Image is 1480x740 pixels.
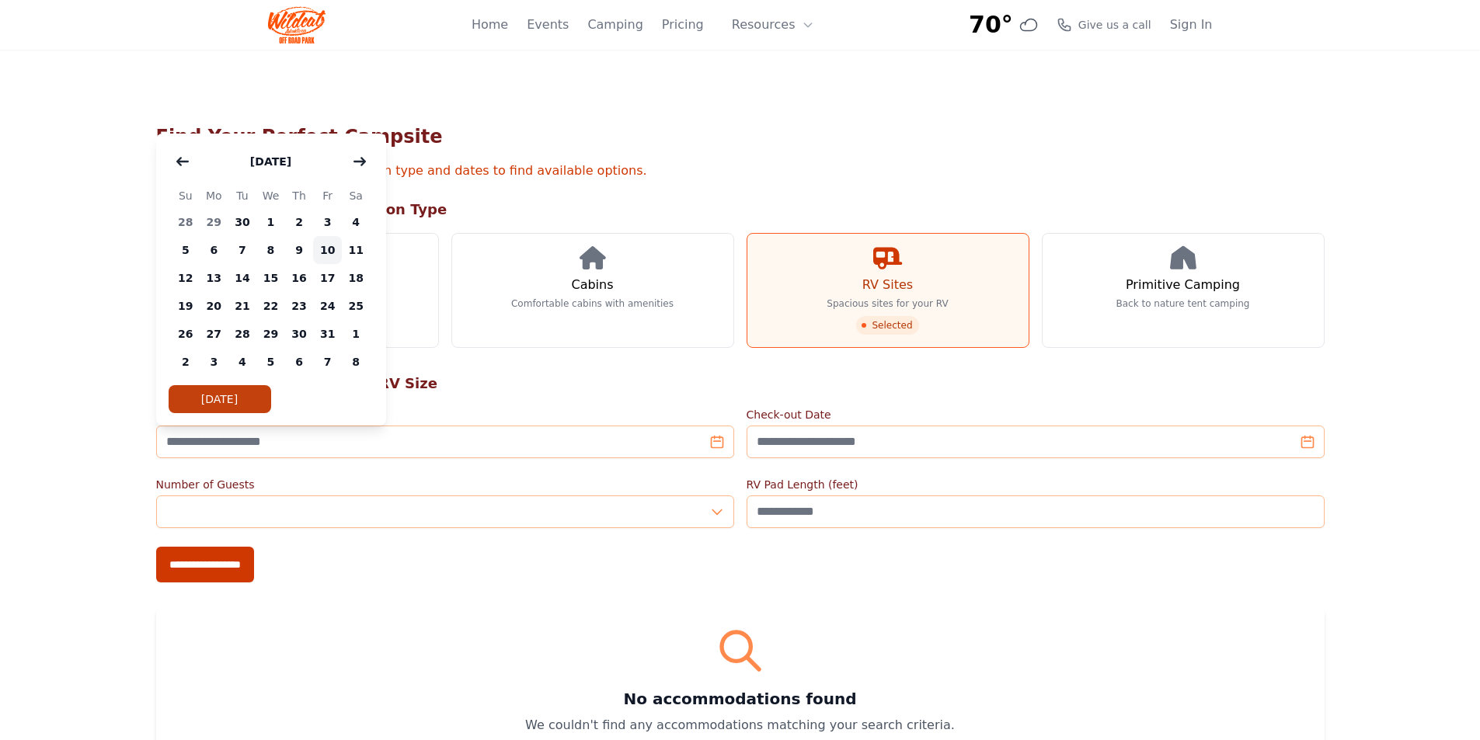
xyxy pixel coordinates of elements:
span: 26 [172,320,200,348]
p: Select your preferred accommodation type and dates to find available options. [156,162,1325,180]
label: Check-out Date [747,407,1325,422]
h3: Primitive Camping [1126,276,1240,294]
span: Th [285,186,314,205]
span: 25 [342,292,371,320]
span: 15 [256,264,285,292]
a: Sign In [1170,16,1213,34]
span: 1 [256,208,285,236]
span: 29 [256,320,285,348]
a: Home [472,16,508,34]
span: Fr [313,186,342,205]
span: 4 [228,348,257,376]
span: 14 [228,264,257,292]
span: 5 [172,236,200,264]
span: 6 [200,236,228,264]
a: Primitive Camping Back to nature tent camping [1042,233,1325,348]
span: 3 [313,208,342,236]
span: 70° [969,11,1013,39]
a: RV Sites Spacious sites for your RV Selected [747,233,1029,348]
h3: No accommodations found [175,688,1306,710]
span: Selected [856,316,918,335]
span: 7 [313,348,342,376]
span: 27 [200,320,228,348]
span: We [256,186,285,205]
span: 9 [285,236,314,264]
span: 11 [342,236,371,264]
h1: Find Your Perfect Campsite [156,124,1325,149]
span: 13 [200,264,228,292]
a: Give us a call [1057,17,1151,33]
img: Wildcat Logo [268,6,326,43]
span: Tu [228,186,257,205]
span: 24 [313,292,342,320]
span: 8 [342,348,371,376]
span: 20 [200,292,228,320]
span: 6 [285,348,314,376]
span: 16 [285,264,314,292]
a: Cabins Comfortable cabins with amenities [451,233,734,348]
p: Back to nature tent camping [1116,297,1250,310]
span: 10 [313,236,342,264]
span: 1 [342,320,371,348]
label: Number of Guests [156,477,734,492]
label: RV Pad Length (feet) [747,477,1325,492]
span: 23 [285,292,314,320]
p: Comfortable cabins with amenities [511,297,674,310]
a: Pricing [662,16,704,34]
h3: RV Sites [862,276,913,294]
span: 4 [342,208,371,236]
span: Mo [200,186,228,205]
span: 21 [228,292,257,320]
span: 12 [172,264,200,292]
span: 2 [285,208,314,236]
span: Sa [342,186,371,205]
button: Resources [723,9,824,40]
span: 17 [313,264,342,292]
span: Give us a call [1078,17,1151,33]
h3: Cabins [571,276,613,294]
span: 31 [313,320,342,348]
span: 30 [285,320,314,348]
span: 18 [342,264,371,292]
span: 8 [256,236,285,264]
button: [DATE] [235,146,307,177]
p: Spacious sites for your RV [827,297,948,310]
button: [DATE] [169,385,271,413]
span: 5 [256,348,285,376]
span: Su [172,186,200,205]
label: Check-in Date [156,407,734,422]
span: 29 [200,208,228,236]
span: 19 [172,292,200,320]
a: Events [527,16,569,34]
span: 22 [256,292,285,320]
span: 30 [228,208,257,236]
a: Camping [587,16,642,34]
span: 28 [228,320,257,348]
span: 7 [228,236,257,264]
h2: Step 1: Choose Accommodation Type [156,199,1325,221]
span: 2 [172,348,200,376]
span: 28 [172,208,200,236]
p: We couldn't find any accommodations matching your search criteria. [175,716,1306,735]
h2: Step 2: Select Your Dates & RV Size [156,373,1325,394]
span: 3 [200,348,228,376]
